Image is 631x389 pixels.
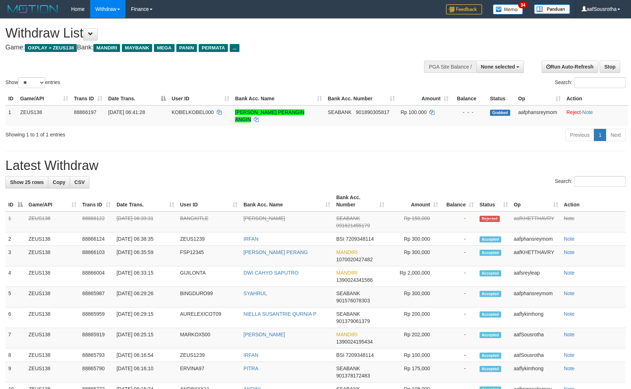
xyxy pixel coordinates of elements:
td: [DATE] 06:29:15 [114,307,177,328]
td: Rp 175,000 [387,362,441,383]
a: Note [564,249,575,255]
td: 88865919 [79,328,114,349]
span: Show 25 rows [10,179,44,185]
span: None selected [481,64,515,70]
a: Next [606,129,626,141]
td: aaflykimhong [511,362,561,383]
img: MOTION_logo.png [5,4,60,14]
span: MEGA [154,44,175,52]
th: Bank Acc. Number: activate to sort column ascending [333,191,387,211]
input: Search: [574,77,626,88]
h1: Latest Withdraw [5,158,626,173]
td: 88865793 [79,349,114,362]
th: ID [5,92,17,105]
td: [DATE] 06:29:26 [114,287,177,307]
td: - [441,307,477,328]
a: Run Auto-Refresh [542,61,598,73]
td: BINGDURO99 [177,287,241,307]
td: · [564,105,628,126]
td: Rp 2,000,000 [387,266,441,287]
a: [PERSON_NAME] PERANGIN ANGIN [235,109,304,122]
span: CSV [74,179,85,185]
img: Button%20Memo.svg [493,4,523,14]
td: 8 [5,349,26,362]
span: PANIN [176,44,197,52]
td: BANGKITLE [177,211,241,232]
th: Game/API: activate to sort column ascending [17,92,71,105]
td: 88866103 [79,246,114,266]
td: - [441,287,477,307]
td: MARKOX500 [177,328,241,349]
span: Copy 1070020427482 to clipboard [336,257,372,262]
a: Note [564,366,575,371]
a: Show 25 rows [5,176,48,188]
a: PITRA [243,366,258,371]
a: Previous [565,129,594,141]
input: Search: [574,176,626,187]
span: Rejected [480,216,500,222]
a: CSV [70,176,89,188]
td: 88865987 [79,287,114,307]
span: Copy [53,179,65,185]
td: Rp 150,000 [387,211,441,232]
td: aafSousrotha [511,328,561,349]
span: [DATE] 06:41:28 [108,109,145,115]
span: Accepted [480,270,501,276]
th: User ID: activate to sort column ascending [177,191,241,211]
td: ZEUS138 [26,328,79,349]
span: Accepted [480,332,501,338]
td: ZEUS138 [26,211,79,232]
a: DWI CAHYO SAPUTRO [243,270,298,276]
td: Rp 200,000 [387,307,441,328]
select: Showentries [18,77,45,88]
td: ZEUS138 [26,266,79,287]
span: SEABANK [336,215,360,221]
td: - [441,266,477,287]
td: ZEUS138 [17,105,71,126]
td: ERVINA97 [177,362,241,383]
div: - - - [454,109,484,116]
a: Note [564,236,575,242]
span: Accepted [480,353,501,359]
img: Feedback.jpg [446,4,482,14]
div: Showing 1 to 1 of 1 entries [5,128,257,138]
span: ... [230,44,239,52]
td: 2 [5,232,26,246]
td: - [441,246,477,266]
span: MANDIRI [93,44,120,52]
a: Note [564,332,575,337]
td: aafphansreymom [511,232,561,246]
span: BSI [336,236,344,242]
label: Search: [555,176,626,187]
span: Copy 901378172483 to clipboard [336,373,370,379]
div: PGA Site Balance / [424,61,476,73]
th: Bank Acc. Name: activate to sort column ascending [232,92,325,105]
td: ZEUS138 [26,287,79,307]
th: Op: activate to sort column ascending [515,92,564,105]
a: NIELLA SUSANTRIE QURNIA P [243,311,316,317]
td: - [441,362,477,383]
a: Note [582,109,593,115]
td: [DATE] 06:39:31 [114,211,177,232]
td: - [441,328,477,349]
th: Bank Acc. Name: activate to sort column ascending [241,191,333,211]
span: MAYBANK [122,44,152,52]
td: ZEUS138 [26,246,79,266]
span: Accepted [480,311,501,318]
span: Accepted [480,291,501,297]
a: Stop [600,61,620,73]
a: IRFAN [243,236,258,242]
span: Copy 1390024195434 to clipboard [336,339,372,345]
th: Trans ID: activate to sort column ascending [79,191,114,211]
td: - [441,349,477,362]
th: Status [487,92,515,105]
label: Search: [555,77,626,88]
td: [DATE] 06:25:15 [114,328,177,349]
td: 4 [5,266,26,287]
span: SEABANK [336,366,360,371]
td: aafSousrotha [511,349,561,362]
a: Reject [566,109,581,115]
th: Date Trans.: activate to sort column descending [105,92,169,105]
span: PERMATA [199,44,228,52]
span: SEABANK [328,109,352,115]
